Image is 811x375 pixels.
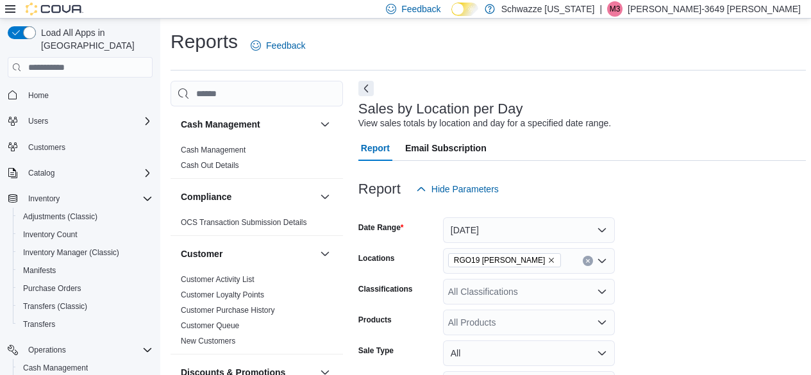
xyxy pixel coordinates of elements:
[358,315,392,325] label: Products
[448,253,562,267] span: RGO19 Hobbs
[181,290,264,300] span: Customer Loyalty Points
[18,263,61,278] a: Manifests
[3,164,158,182] button: Catalog
[18,227,83,242] a: Inventory Count
[358,81,374,96] button: Next
[181,290,264,299] a: Customer Loyalty Points
[181,321,239,330] a: Customer Queue
[181,247,222,260] h3: Customer
[18,299,92,314] a: Transfers (Classic)
[13,262,158,279] button: Manifests
[26,3,83,15] img: Cova
[181,118,315,131] button: Cash Management
[181,321,239,331] span: Customer Queue
[23,191,65,206] button: Inventory
[23,229,78,240] span: Inventory Count
[28,168,54,178] span: Catalog
[358,222,404,233] label: Date Range
[18,299,153,314] span: Transfers (Classic)
[454,254,546,267] span: RGO19 [PERSON_NAME]
[28,116,48,126] span: Users
[181,146,246,154] a: Cash Management
[181,217,307,228] span: OCS Transaction Submission Details
[401,3,440,15] span: Feedback
[361,135,390,161] span: Report
[181,190,315,203] button: Compliance
[181,336,235,346] span: New Customers
[18,263,153,278] span: Manifests
[13,244,158,262] button: Inventory Manager (Classic)
[317,246,333,262] button: Customer
[3,341,158,359] button: Operations
[23,191,153,206] span: Inventory
[3,85,158,104] button: Home
[628,1,801,17] p: [PERSON_NAME]-3649 [PERSON_NAME]
[3,190,158,208] button: Inventory
[246,33,310,58] a: Feedback
[18,209,153,224] span: Adjustments (Classic)
[358,101,523,117] h3: Sales by Location per Day
[181,145,246,155] span: Cash Management
[3,112,158,130] button: Users
[358,117,611,130] div: View sales totals by location and day for a specified date range.
[181,275,255,284] a: Customer Activity List
[18,317,153,332] span: Transfers
[181,190,231,203] h3: Compliance
[18,245,124,260] a: Inventory Manager (Classic)
[266,39,305,52] span: Feedback
[358,181,401,197] h3: Report
[443,340,615,366] button: All
[358,284,413,294] label: Classifications
[3,138,158,156] button: Customers
[597,317,607,328] button: Open list of options
[171,215,343,235] div: Compliance
[18,317,60,332] a: Transfers
[451,3,478,16] input: Dark Mode
[171,142,343,178] div: Cash Management
[181,218,307,227] a: OCS Transaction Submission Details
[583,256,593,266] button: Clear input
[597,287,607,297] button: Open list of options
[23,212,97,222] span: Adjustments (Classic)
[28,90,49,101] span: Home
[443,217,615,243] button: [DATE]
[23,113,153,129] span: Users
[451,16,452,17] span: Dark Mode
[181,337,235,346] a: New Customers
[610,1,621,17] span: M3
[28,194,60,204] span: Inventory
[317,189,333,204] button: Compliance
[23,87,153,103] span: Home
[23,139,153,155] span: Customers
[23,319,55,329] span: Transfers
[501,1,595,17] p: Schwazze [US_STATE]
[36,26,153,52] span: Load All Apps in [GEOGRAPHIC_DATA]
[171,272,343,354] div: Customer
[23,363,88,373] span: Cash Management
[18,245,153,260] span: Inventory Manager (Classic)
[358,346,394,356] label: Sale Type
[317,117,333,132] button: Cash Management
[23,301,87,312] span: Transfers (Classic)
[599,1,602,17] p: |
[181,274,255,285] span: Customer Activity List
[13,279,158,297] button: Purchase Orders
[358,253,395,263] label: Locations
[23,342,153,358] span: Operations
[28,142,65,153] span: Customers
[548,256,555,264] button: Remove RGO19 Hobbs from selection in this group
[23,247,119,258] span: Inventory Manager (Classic)
[23,265,56,276] span: Manifests
[171,29,238,54] h1: Reports
[181,161,239,170] a: Cash Out Details
[405,135,487,161] span: Email Subscription
[23,342,71,358] button: Operations
[181,306,275,315] a: Customer Purchase History
[13,226,158,244] button: Inventory Count
[431,183,499,196] span: Hide Parameters
[18,209,103,224] a: Adjustments (Classic)
[13,315,158,333] button: Transfers
[607,1,623,17] div: Michael-3649 Morefield
[18,227,153,242] span: Inventory Count
[23,283,81,294] span: Purchase Orders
